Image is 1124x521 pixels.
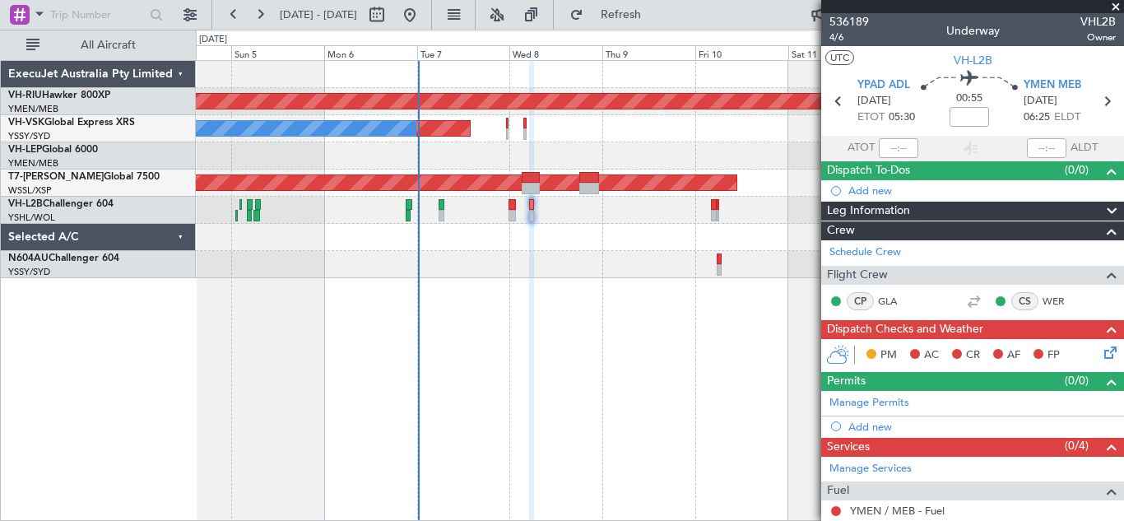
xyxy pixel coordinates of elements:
[848,140,875,156] span: ATOT
[8,145,42,155] span: VH-LEP
[1065,161,1089,179] span: (0/0)
[43,40,174,51] span: All Aircraft
[695,45,788,60] div: Fri 10
[1047,347,1060,364] span: FP
[827,481,849,500] span: Fuel
[509,45,602,60] div: Wed 8
[848,184,1116,198] div: Add new
[956,91,982,107] span: 00:55
[827,202,910,221] span: Leg Information
[562,2,661,28] button: Refresh
[827,221,855,240] span: Crew
[827,320,983,339] span: Dispatch Checks and Weather
[280,7,357,22] span: [DATE] - [DATE]
[324,45,417,60] div: Mon 6
[8,91,110,100] a: VH-RIUHawker 800XP
[1054,109,1080,126] span: ELDT
[1007,347,1020,364] span: AF
[587,9,656,21] span: Refresh
[1024,77,1081,94] span: YMEN MEB
[889,109,915,126] span: 05:30
[847,292,874,310] div: CP
[1024,93,1057,109] span: [DATE]
[848,420,1116,434] div: Add new
[1011,292,1038,310] div: CS
[857,109,885,126] span: ETOT
[857,93,891,109] span: [DATE]
[8,103,58,115] a: YMEN/MEB
[829,13,869,30] span: 536189
[1080,30,1116,44] span: Owner
[8,172,160,182] a: T7-[PERSON_NAME]Global 7500
[417,45,510,60] div: Tue 7
[8,118,44,128] span: VH-VSK
[18,32,179,58] button: All Aircraft
[966,347,980,364] span: CR
[827,161,910,180] span: Dispatch To-Dos
[829,244,901,261] a: Schedule Crew
[8,266,50,278] a: YSSY/SYD
[1071,140,1098,156] span: ALDT
[857,77,910,94] span: YPAD ADL
[8,199,43,209] span: VH-L2B
[8,184,52,197] a: WSSL/XSP
[827,438,870,457] span: Services
[8,172,104,182] span: T7-[PERSON_NAME]
[8,212,55,224] a: YSHL/WOL
[8,91,42,100] span: VH-RIU
[1024,109,1050,126] span: 06:25
[8,254,49,263] span: N604AU
[8,130,50,142] a: YSSY/SYD
[827,372,866,391] span: Permits
[878,294,915,309] a: GLA
[8,199,114,209] a: VH-L2BChallenger 604
[8,254,119,263] a: N604AUChallenger 604
[788,45,881,60] div: Sat 11
[829,395,909,412] a: Manage Permits
[8,145,98,155] a: VH-LEPGlobal 6000
[231,45,324,60] div: Sun 5
[1043,294,1080,309] a: WER
[880,347,897,364] span: PM
[946,22,1000,40] div: Underway
[829,461,912,477] a: Manage Services
[879,138,918,158] input: --:--
[50,2,145,27] input: Trip Number
[199,33,227,47] div: [DATE]
[602,45,695,60] div: Thu 9
[924,347,939,364] span: AC
[1080,13,1116,30] span: VHL2B
[827,266,888,285] span: Flight Crew
[829,30,869,44] span: 4/6
[825,50,854,65] button: UTC
[850,504,945,518] a: YMEN / MEB - Fuel
[1065,437,1089,454] span: (0/4)
[8,118,135,128] a: VH-VSKGlobal Express XRS
[8,157,58,170] a: YMEN/MEB
[954,52,992,69] span: VH-L2B
[1065,372,1089,389] span: (0/0)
